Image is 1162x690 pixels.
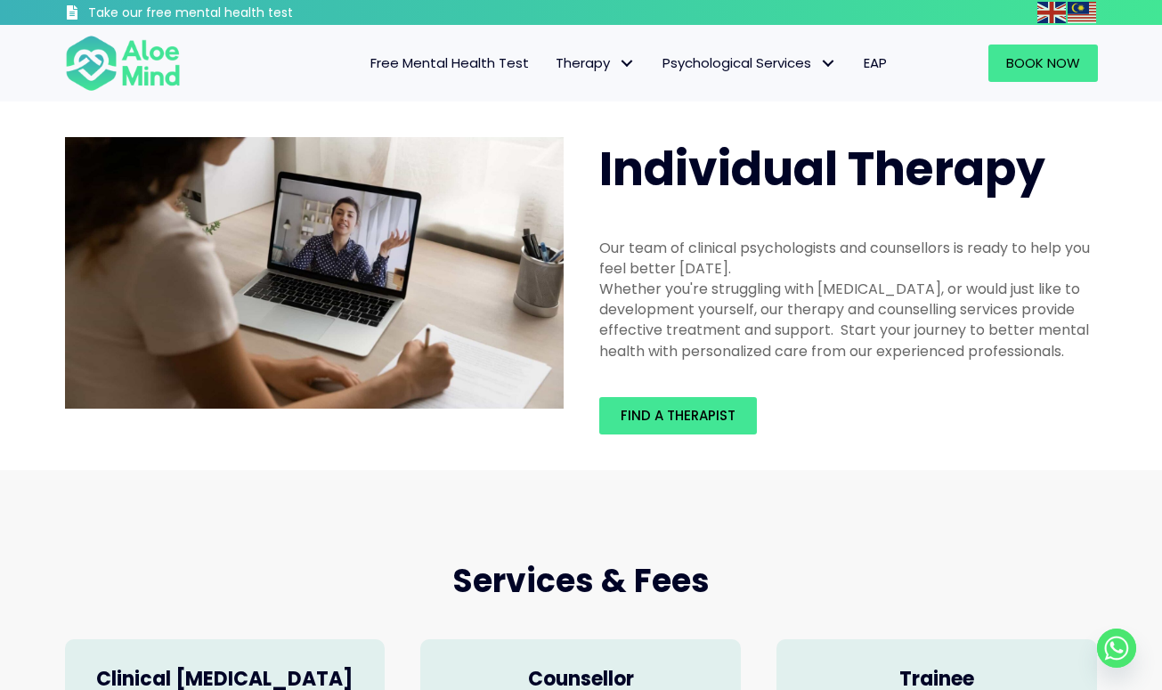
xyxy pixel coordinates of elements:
img: en [1037,2,1066,23]
div: Whether you're struggling with [MEDICAL_DATA], or would just like to development yourself, our th... [599,279,1098,361]
a: Find a therapist [599,397,757,434]
span: Individual Therapy [599,136,1045,201]
span: Book Now [1006,53,1080,72]
span: Find a therapist [621,406,735,425]
a: Whatsapp [1097,629,1136,668]
span: Therapy [556,53,636,72]
span: Free Mental Health Test [370,53,529,72]
a: Free Mental Health Test [357,45,542,82]
span: Psychological Services [662,53,837,72]
img: ms [1068,2,1096,23]
span: EAP [864,53,887,72]
a: English [1037,2,1068,22]
h3: Take our free mental health test [88,4,388,22]
span: Services & Fees [452,558,710,604]
nav: Menu [204,45,900,82]
a: Malay [1068,2,1098,22]
span: Psychological Services: submenu [816,51,841,77]
a: Take our free mental health test [65,4,388,25]
a: Psychological ServicesPsychological Services: submenu [649,45,850,82]
a: EAP [850,45,900,82]
a: Book Now [988,45,1098,82]
img: Aloe mind Logo [65,34,181,93]
div: Our team of clinical psychologists and counsellors is ready to help you feel better [DATE]. [599,238,1098,279]
a: TherapyTherapy: submenu [542,45,649,82]
img: Therapy online individual [65,137,564,410]
span: Therapy: submenu [614,51,640,77]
